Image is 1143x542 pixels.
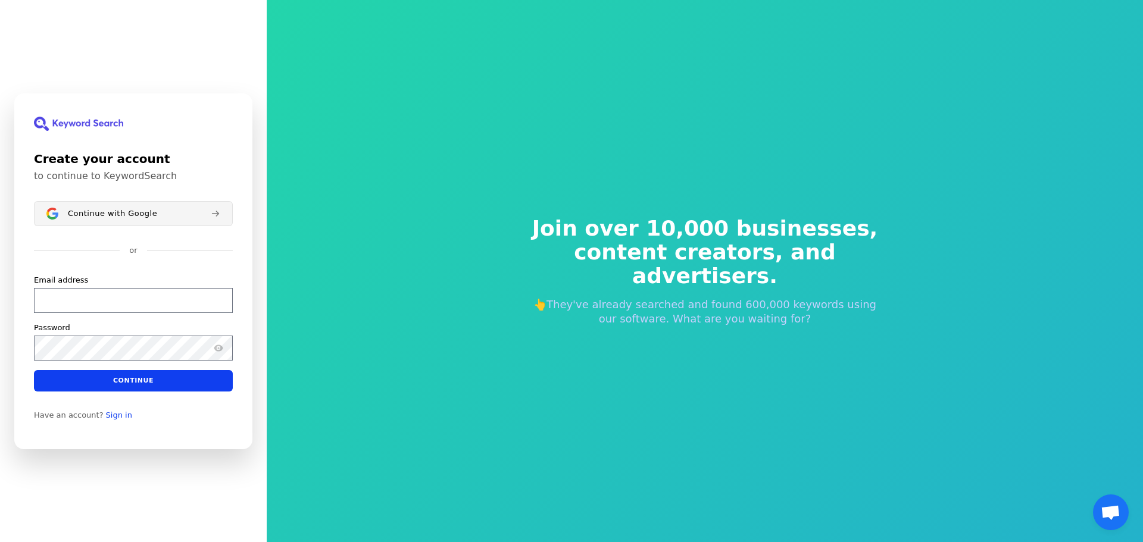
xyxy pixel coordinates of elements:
button: Sign in with GoogleContinue with Google [34,201,233,226]
span: content creators, and advertisers. [524,240,886,288]
a: Sign in [106,410,132,419]
label: Password [34,322,70,333]
img: KeywordSearch [34,117,123,131]
span: Join over 10,000 businesses, [524,217,886,240]
p: or [129,245,137,256]
h1: Create your account [34,150,233,168]
button: Show password [211,340,226,355]
button: Continue [34,369,233,391]
img: Sign in with Google [46,208,58,220]
span: Have an account? [34,410,104,419]
p: 👆They've already searched and found 600,000 keywords using our software. What are you waiting for? [524,297,886,326]
p: to continue to KeywordSearch [34,170,233,182]
a: Otvorite chat [1093,494,1129,530]
label: Email address [34,274,88,285]
span: Continue with Google [68,208,157,218]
